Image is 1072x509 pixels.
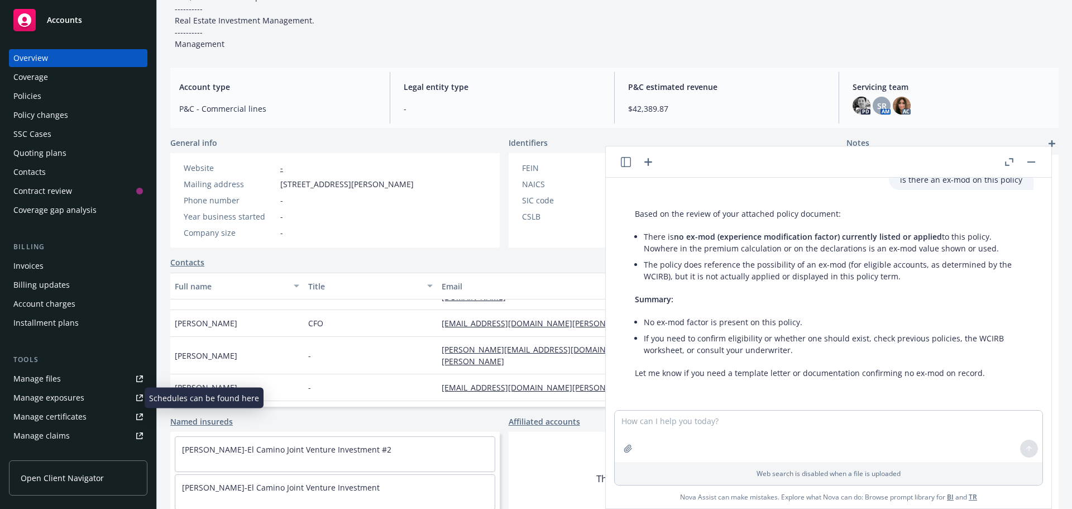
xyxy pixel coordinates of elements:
span: - [280,211,283,222]
a: [EMAIL_ADDRESS][DOMAIN_NAME][PERSON_NAME] [442,382,644,393]
span: P&C - Commercial lines [179,103,376,115]
div: Installment plans [13,314,79,332]
div: Coverage gap analysis [13,201,97,219]
a: Contacts [170,256,204,268]
div: Manage claims [13,427,70,445]
li: The policy does reference the possibility of an ex-mod (for eligible accounts, as determined by t... [644,256,1022,284]
a: [PERSON_NAME]-El Camino Joint Venture Investment [182,482,380,493]
span: Account type [179,81,376,93]
li: No ex-mod factor is present on this policy. [644,314,1022,330]
a: - [280,163,283,173]
div: Email [442,280,643,292]
span: Accounts [47,16,82,25]
span: - [280,227,283,239]
span: There are no affiliated accounts yet [596,472,749,486]
span: no ex-mod (experience modification factor) currently listed or applied [674,231,942,242]
button: Email [437,273,659,299]
span: [PERSON_NAME] [175,317,237,329]
div: SSC Cases [13,125,51,143]
button: Full name [170,273,304,299]
span: - [308,382,311,393]
img: photo [893,97,911,115]
div: FEIN [522,162,614,174]
a: SSC Cases [9,125,147,143]
a: Manage certificates [9,408,147,426]
div: Account charges [13,295,75,313]
div: Title [308,280,420,292]
span: [STREET_ADDRESS][PERSON_NAME] [280,178,414,190]
div: Manage files [13,370,61,388]
span: Legal entity type [404,81,601,93]
div: Policies [13,87,41,105]
div: Coverage [13,68,48,86]
span: General info [170,137,217,149]
div: Year business started [184,211,276,222]
span: Open Client Navigator [21,472,104,484]
div: Quoting plans [13,144,66,162]
a: Quoting plans [9,144,147,162]
span: [PERSON_NAME] [175,350,237,361]
a: Invoices [9,257,147,275]
a: Policies [9,87,147,105]
div: Manage exposures [13,389,84,407]
div: Full name [175,280,287,292]
a: Contacts [9,163,147,181]
span: [PERSON_NAME] [175,382,237,393]
a: TR [969,492,977,502]
span: SR [877,100,887,112]
a: [PERSON_NAME]-El Camino Joint Venture Investment #2 [182,444,391,455]
a: [EMAIL_ADDRESS][DOMAIN_NAME][PERSON_NAME] [442,318,644,329]
a: add [1045,137,1059,150]
p: Based on the review of your attached policy document: [635,208,1022,220]
div: Company size [184,227,276,239]
p: Let me know if you need a template letter or documentation confirming no ex-mod on record. [635,367,1022,379]
span: $42,389.87 [628,103,825,115]
a: Installment plans [9,314,147,332]
div: Manage certificates [13,408,87,426]
div: Manage BORs [13,446,66,464]
span: - [280,194,283,206]
a: Billing updates [9,276,147,294]
div: Website [184,162,276,174]
a: Manage claims [9,427,147,445]
p: is there an ex-mod on this policy [900,174,1022,185]
div: Billing updates [13,276,70,294]
li: There is to this policy. Nowhere in the premium calculation or on the declarations is an ex-mod v... [644,229,1022,256]
span: Servicing team [853,81,1050,93]
div: Contacts [13,163,46,181]
div: Tools [9,354,147,365]
div: Contract review [13,182,72,200]
div: CSLB [522,211,614,222]
a: Coverage [9,68,147,86]
span: - [404,103,601,115]
div: Overview [13,49,48,67]
a: [PERSON_NAME][EMAIL_ADDRESS][DOMAIN_NAME][PERSON_NAME] [442,344,635,367]
div: Phone number [184,194,276,206]
span: - [308,350,311,361]
div: NAICS [522,178,614,190]
span: P&C estimated revenue [628,81,825,93]
a: Manage exposures [9,389,147,407]
span: Summary: [635,294,673,305]
span: CFO [308,317,323,329]
div: Policy changes [13,106,68,124]
a: Policy changes [9,106,147,124]
a: BI [947,492,954,502]
div: Billing [9,241,147,253]
a: Manage files [9,370,147,388]
span: Identifiers [509,137,548,149]
a: Affiliated accounts [509,416,580,427]
a: Named insureds [170,416,233,427]
span: Notes [846,137,869,150]
div: Invoices [13,257,44,275]
button: Title [304,273,437,299]
a: Account charges [9,295,147,313]
img: photo [853,97,870,115]
p: Web search is disabled when a file is uploaded [621,469,1036,478]
a: Accounts [9,4,147,36]
span: Nova Assist can make mistakes. Explore what Nova can do: Browse prompt library for and [610,486,1047,508]
a: Coverage gap analysis [9,201,147,219]
div: SIC code [522,194,614,206]
a: Overview [9,49,147,67]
